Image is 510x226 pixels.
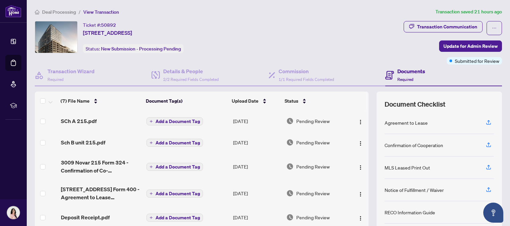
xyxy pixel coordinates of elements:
th: Upload Date [229,92,282,110]
img: logo [5,5,21,17]
td: [DATE] [230,180,284,207]
span: Pending Review [296,163,330,170]
h4: Documents [397,67,425,75]
button: Add a Document Tag [146,189,203,198]
th: Document Tag(s) [143,92,229,110]
button: Add a Document Tag [146,117,203,125]
span: Sch B unit 215.pdf [61,138,105,146]
button: Logo [355,161,366,172]
button: Logo [355,188,366,199]
span: Upload Date [232,97,259,105]
span: (7) File Name [61,97,90,105]
span: Document Checklist [385,100,445,109]
div: Notice of Fulfillment / Waiver [385,186,444,194]
img: Logo [358,216,363,221]
img: Logo [358,119,363,125]
span: Submitted for Review [455,57,499,65]
span: 50892 [101,22,116,28]
span: Status [285,97,298,105]
button: Logo [355,116,366,126]
span: ellipsis [492,26,497,30]
button: Add a Document Tag [146,214,203,222]
span: Add a Document Tag [156,140,200,145]
button: Logo [355,137,366,148]
span: View Transaction [83,9,119,15]
span: Required [47,77,64,82]
h4: Transaction Wizard [47,67,95,75]
span: Deal Processing [42,9,76,15]
td: [DATE] [230,153,284,180]
span: New Submission - Processing Pending [101,46,181,52]
span: Pending Review [296,139,330,146]
span: Pending Review [296,117,330,125]
span: [STREET_ADDRESS] Form 400 - Agreement to Lease Residential.pdf [61,185,141,201]
button: Logo [355,212,366,223]
img: Document Status [286,117,294,125]
div: Transaction Communication [417,21,477,32]
span: plus [149,165,153,168]
span: Add a Document Tag [156,164,200,169]
span: [STREET_ADDRESS] [83,29,132,37]
img: Logo [358,165,363,170]
img: Document Status [286,190,294,197]
img: Logo [358,192,363,197]
img: Document Status [286,163,294,170]
th: Status [282,92,348,110]
h4: Details & People [163,67,219,75]
span: home [35,10,39,14]
span: plus [149,216,153,219]
img: Document Status [286,139,294,146]
div: Agreement to Lease [385,119,428,126]
span: Add a Document Tag [156,191,200,196]
span: Add a Document Tag [156,119,200,124]
span: SCh A 215.pdf [61,117,97,125]
h4: Commission [279,67,334,75]
button: Open asap [483,203,503,223]
img: Document Status [286,214,294,221]
div: MLS Leased Print Out [385,164,430,171]
div: RECO Information Guide [385,209,435,216]
span: Pending Review [296,190,330,197]
div: Confirmation of Cooperation [385,141,443,149]
span: 1/1 Required Fields Completed [279,77,334,82]
img: Profile Icon [7,206,20,219]
img: Logo [358,141,363,146]
article: Transaction saved 21 hours ago [435,8,502,16]
button: Add a Document Tag [146,139,203,147]
td: [DATE] [230,110,284,132]
img: IMG-W12316740_1.jpg [35,21,77,53]
span: Update for Admin Review [443,41,498,51]
span: Pending Review [296,214,330,221]
div: Ticket #: [83,21,116,29]
button: Add a Document Tag [146,163,203,171]
span: Deposit Receipt.pdf [61,213,110,221]
li: / [79,8,81,16]
span: 2/2 Required Fields Completed [163,77,219,82]
span: plus [149,192,153,195]
span: Add a Document Tag [156,215,200,220]
button: Add a Document Tag [146,190,203,198]
span: 3009 Novar 215 Form 324 - Confirmation of Co-operation.pdf [61,158,141,175]
button: Update for Admin Review [439,40,502,52]
td: [DATE] [230,132,284,153]
span: plus [149,141,153,144]
span: Required [397,77,413,82]
th: (7) File Name [58,92,143,110]
span: plus [149,120,153,123]
div: Status: [83,44,184,53]
button: Transaction Communication [404,21,483,32]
